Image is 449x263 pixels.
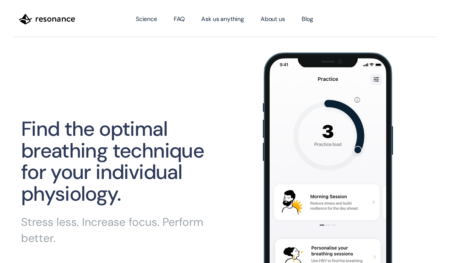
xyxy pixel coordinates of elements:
a: About us [252,9,293,30]
p: Stress less. Increase focus. Perform better. [21,214,214,246]
a: Blog [293,9,322,30]
h1: Find the optimal breathing technique for your individual physiology. [21,118,214,205]
a: Ask us anything [193,9,252,30]
a: home [14,8,80,31]
a: Science [127,9,165,30]
a: FAQ [165,9,193,30]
